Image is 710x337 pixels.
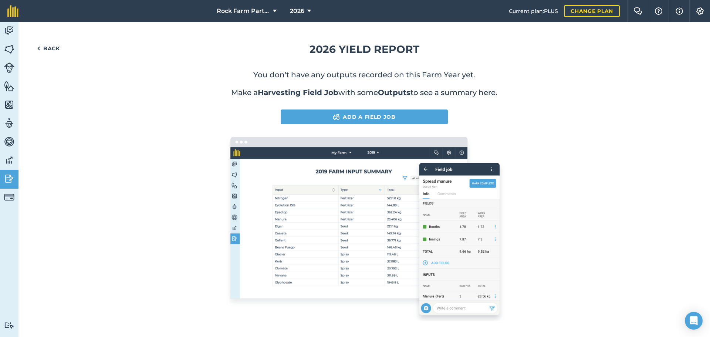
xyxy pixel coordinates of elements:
span: Current plan : PLUS [509,7,558,15]
h1: 2026 Yield report [30,41,698,58]
p: Make a with some to see a summary here. [30,87,698,98]
img: svg+xml;base64,PD94bWwgdmVyc2lvbj0iMS4wIiBlbmNvZGluZz0idXRmLTgiPz4KPCEtLSBHZW5lcmF0b3I6IEFkb2JlIE... [4,63,14,73]
img: svg+xml;base64,PD94bWwgdmVyc2lvbj0iMS4wIiBlbmNvZGluZz0idXRmLTgiPz4KPCEtLSBHZW5lcmF0b3I6IEFkb2JlIE... [333,112,340,121]
img: svg+xml;base64,PD94bWwgdmVyc2lvbj0iMS4wIiBlbmNvZGluZz0idXRmLTgiPz4KPCEtLSBHZW5lcmF0b3I6IEFkb2JlIE... [4,136,14,147]
img: svg+xml;base64,PHN2ZyB4bWxucz0iaHR0cDovL3d3dy53My5vcmcvMjAwMC9zdmciIHdpZHRoPSI5IiBoZWlnaHQ9IjI0Ii... [37,44,40,53]
img: svg+xml;base64,PD94bWwgdmVyc2lvbj0iMS4wIiBlbmNvZGluZz0idXRmLTgiPz4KPCEtLSBHZW5lcmF0b3I6IEFkb2JlIE... [4,155,14,166]
p: You don't have any outputs recorded on this Farm Year yet. [30,70,698,80]
div: Open Intercom Messenger [685,312,703,330]
img: Two speech bubbles overlapping with the left bubble in the forefront [633,7,642,15]
img: svg+xml;base64,PD94bWwgdmVyc2lvbj0iMS4wIiBlbmNvZGluZz0idXRmLTgiPz4KPCEtLSBHZW5lcmF0b3I6IEFkb2JlIE... [4,118,14,129]
img: svg+xml;base64,PD94bWwgdmVyc2lvbj0iMS4wIiBlbmNvZGluZz0idXRmLTgiPz4KPCEtLSBHZW5lcmF0b3I6IEFkb2JlIE... [4,192,14,202]
img: svg+xml;base64,PHN2ZyB4bWxucz0iaHR0cDovL3d3dy53My5vcmcvMjAwMC9zdmciIHdpZHRoPSI1NiIgaGVpZ2h0PSI2MC... [4,81,14,92]
img: svg+xml;base64,PHN2ZyB4bWxucz0iaHR0cDovL3d3dy53My5vcmcvMjAwMC9zdmciIHdpZHRoPSI1NiIgaGVpZ2h0PSI2MC... [4,99,14,110]
img: fieldmargin Logo [7,5,18,17]
strong: Harvesting Field Job [258,88,338,97]
img: Screenshot of reporting in fieldmargin [222,132,506,321]
img: svg+xml;base64,PD94bWwgdmVyc2lvbj0iMS4wIiBlbmNvZGluZz0idXRmLTgiPz4KPCEtLSBHZW5lcmF0b3I6IEFkb2JlIE... [4,25,14,36]
span: 2026 [290,7,304,16]
img: svg+xml;base64,PHN2ZyB4bWxucz0iaHR0cDovL3d3dy53My5vcmcvMjAwMC9zdmciIHdpZHRoPSIxNyIgaGVpZ2h0PSIxNy... [676,7,683,16]
img: svg+xml;base64,PHN2ZyB4bWxucz0iaHR0cDovL3d3dy53My5vcmcvMjAwMC9zdmciIHdpZHRoPSI1NiIgaGVpZ2h0PSI2MC... [4,44,14,55]
a: Change plan [564,5,620,17]
img: svg+xml;base64,PD94bWwgdmVyc2lvbj0iMS4wIiBlbmNvZGluZz0idXRmLTgiPz4KPCEtLSBHZW5lcmF0b3I6IEFkb2JlIE... [4,173,14,184]
a: Add a Field Job [281,109,448,124]
span: Rock Farm Partners I1381096 [217,7,270,16]
strong: Outputs [378,88,410,97]
img: A cog icon [696,7,704,15]
img: svg+xml;base64,PD94bWwgdmVyc2lvbj0iMS4wIiBlbmNvZGluZz0idXRmLTgiPz4KPCEtLSBHZW5lcmF0b3I6IEFkb2JlIE... [4,322,14,329]
img: A question mark icon [654,7,663,15]
a: Back [30,41,67,56]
